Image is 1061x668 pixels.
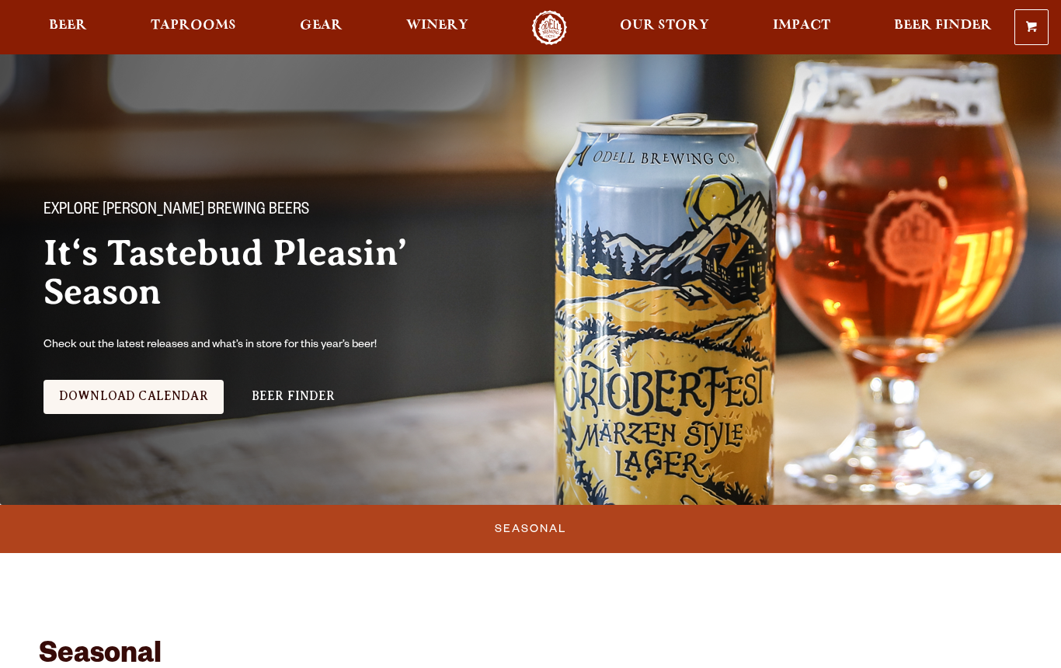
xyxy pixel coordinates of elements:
[43,336,441,355] p: Check out the latest releases and what’s in store for this year’s beer!
[763,10,840,45] a: Impact
[151,19,236,32] span: Taprooms
[39,10,97,45] a: Beer
[49,19,87,32] span: Beer
[141,10,246,45] a: Taprooms
[894,19,992,32] span: Beer Finder
[620,19,709,32] span: Our Story
[236,380,351,414] a: Beer Finder
[43,201,309,221] span: Explore [PERSON_NAME] Brewing Beers
[610,10,719,45] a: Our Story
[43,234,528,311] h2: It‘s Tastebud Pleasin’ Season
[520,10,579,45] a: Odell Home
[773,19,830,32] span: Impact
[300,19,343,32] span: Gear
[43,380,224,414] a: Download Calendar
[290,10,353,45] a: Gear
[396,10,478,45] a: Winery
[406,19,468,32] span: Winery
[489,511,572,547] a: Seasonal
[884,10,1002,45] a: Beer Finder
